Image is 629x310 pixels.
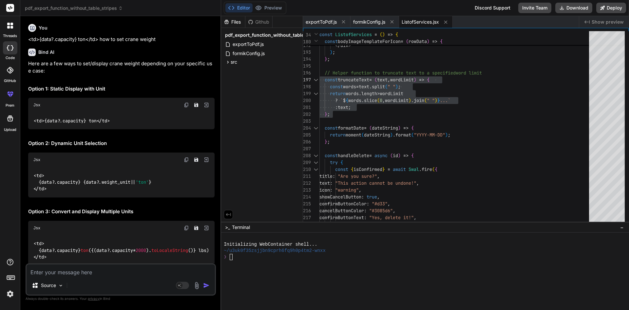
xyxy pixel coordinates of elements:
span: " " [388,84,395,90]
span: "YYYY-MM-DD" [414,132,445,138]
span: toLocaleString [151,247,188,253]
span: : [333,173,335,179]
span: } [437,97,440,103]
span: { [346,97,348,103]
span: { [351,166,353,172]
span: : [335,104,338,110]
button: Editor [225,3,253,12]
span: , [388,201,390,207]
img: Open in Browser [203,225,209,231]
img: copy [184,157,189,162]
span: } [325,139,327,145]
span: ) [435,97,437,103]
span: : [330,180,333,186]
span: isConfirmed [353,166,382,172]
div: 202 [303,111,311,118]
span: 0 [380,97,382,103]
span: const [330,84,343,90]
span: ( [406,38,409,44]
span: weight_unit [102,179,130,185]
span: text [338,104,348,110]
span: ( [374,77,377,83]
div: Click to collapse the range. [312,159,320,166]
span: , [377,173,380,179]
span: text [377,77,388,83]
div: 211 [303,173,311,180]
span: , [382,97,385,103]
p: Always double-check its answers. Your in Bind [26,296,216,302]
span: ; [327,111,330,117]
span: fire [422,166,432,172]
img: icon [203,282,210,289]
span: pdf_export_function_without_table_stripes [225,32,322,38]
div: 204 [303,125,311,132]
span: dateString [364,132,390,138]
span: − [620,224,624,231]
div: 215 [303,200,311,207]
div: 212 [303,180,311,187]
div: 198 [303,83,311,90]
span: icon [319,187,330,193]
span: exportToPdf.js [306,19,337,25]
span: slice [364,97,377,103]
span: 180 [303,38,311,45]
span: = [356,84,359,90]
span: Jsx [33,102,40,108]
span: confirmButtonColor [319,201,367,207]
div: 200 [303,97,311,104]
span: > [377,91,380,96]
label: threads [3,33,17,39]
span: ) [445,132,448,138]
span: privacy [88,297,100,300]
span: . [411,97,414,103]
span: , [377,194,380,200]
span: formikConfig.js [232,50,265,57]
div: Click to collapse the range. [312,166,320,173]
span: => [403,125,409,131]
span: return [330,132,346,138]
button: Preview [253,3,285,12]
span: => [419,77,424,83]
div: 213 [303,187,311,194]
code: <td> {data?. } ({(data?. * ). ()} lbs) </td> [33,240,209,260]
span: Show preview [592,19,624,25]
span: ; [327,56,330,62]
span: . [419,166,422,172]
div: Github [245,19,272,25]
span: , [359,187,361,193]
span: ; [327,139,330,145]
span: } [382,166,385,172]
span: ) [330,49,333,55]
span: words [343,84,356,90]
span: length [361,91,377,96]
div: 194 [303,56,311,63]
span: { [395,31,398,37]
button: Save file [192,100,201,110]
span: "Yes, delete it!" [369,215,414,220]
div: 201 [303,104,311,111]
span: , [416,180,419,186]
span: 2000 [136,247,146,253]
span: wordLimit [385,97,409,103]
span: const [335,166,348,172]
span: "#d33" [372,201,388,207]
img: Open in Browser [203,102,209,108]
span: handleDelete [338,153,369,158]
span: . [369,84,372,90]
span: truncateText [338,77,369,83]
span: , [393,208,395,214]
div: 214 [303,194,311,200]
span: "warning" [335,187,359,193]
span: . [393,132,395,138]
span: "This action cannot be undone!" [335,180,416,186]
span: ( [424,97,427,103]
span: Terminal [232,224,250,231]
span: pdf_export_function_without_table_stripes [25,5,123,11]
span: 34 [303,31,311,38]
span: // Helper function to truncate text to a specified [325,70,456,76]
img: attachment [193,282,200,289]
span: : [364,208,367,214]
span: ListofServices [335,31,372,37]
span: ( [361,132,364,138]
span: > [348,42,351,48]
